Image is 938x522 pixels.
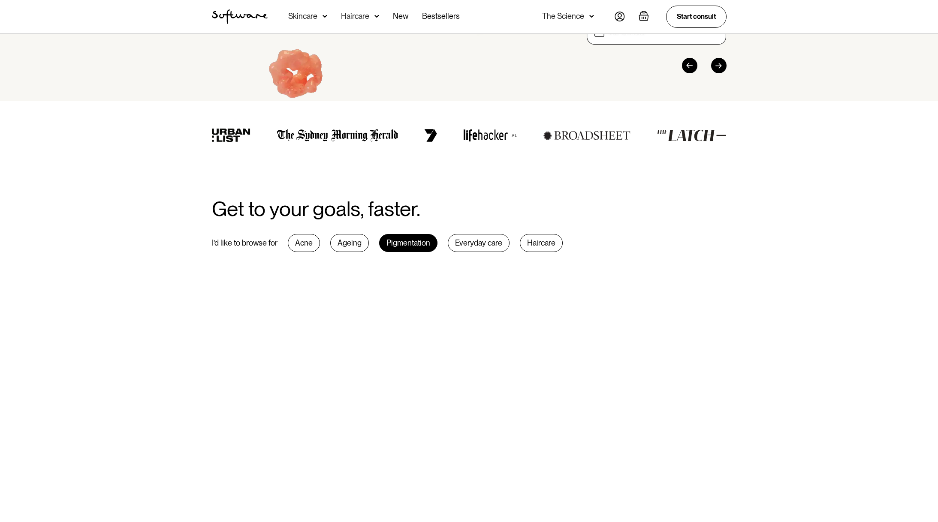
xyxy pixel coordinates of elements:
[212,9,268,24] a: home
[330,234,369,252] div: Ageing
[682,58,697,73] div: Previous slide
[543,131,630,140] img: broadsheet logo
[639,11,652,23] a: Open cart containing items
[657,129,726,141] img: the latch logo
[374,12,379,21] img: arrow down
[212,9,268,24] img: Software Logo
[288,12,317,21] div: Skincare
[288,234,320,252] div: Acne
[520,234,563,252] div: Haircare
[448,234,510,252] div: Everyday care
[244,24,351,129] img: Hydroquinone (skin lightening agent)
[379,234,437,252] div: Pigmentation
[212,198,420,220] h2: Get to your goals, faster.
[212,129,251,142] img: urban list logo
[277,129,398,142] img: the Sydney morning herald logo
[542,12,584,21] div: The Science
[666,6,727,27] a: Start consult
[212,238,277,248] div: I’d like to browse for
[589,12,594,21] img: arrow down
[711,58,727,73] div: Next slide
[341,12,369,21] div: Haircare
[323,12,327,21] img: arrow down
[463,129,517,142] img: lifehacker logo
